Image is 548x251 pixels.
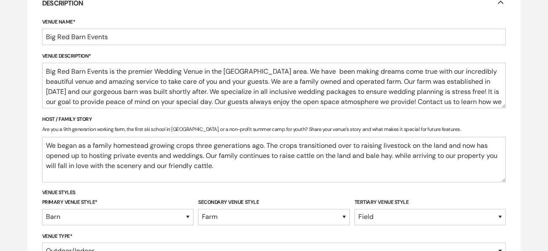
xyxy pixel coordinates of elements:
label: Venue Type* [42,232,506,241]
label: Host / Family Story [42,115,506,124]
label: Secondary Venue Style [198,198,350,207]
input: Venue Name [42,29,506,45]
p: Are you a 9th generation working farm, the first ski school in [GEOGRAPHIC_DATA], or a non-profit... [42,125,506,134]
textarea: Big Red Barn Events is the premier Wedding Venue in the [GEOGRAPHIC_DATA] area. We have been maki... [42,63,506,108]
textarea: We began as a family homestead growing crops three generations ago. The crops transitioned over t... [42,137,506,182]
h5: Venue Styles [42,189,506,196]
label: Venue Description* [42,52,506,61]
label: Primary Venue Style* [42,198,194,207]
label: Tertiary Venue Style [355,198,506,207]
label: Venue Name* [42,18,506,27]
